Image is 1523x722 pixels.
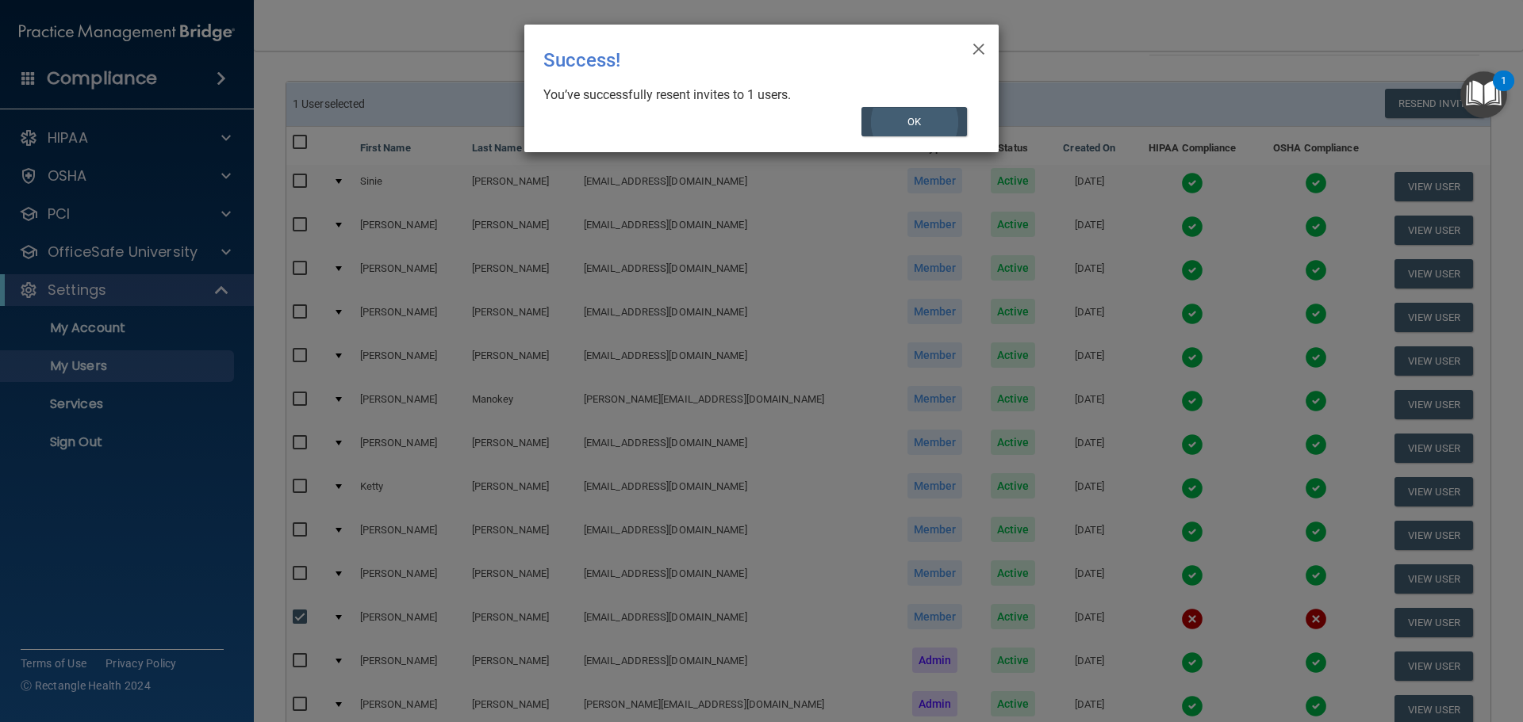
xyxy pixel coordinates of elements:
[543,37,915,83] div: Success!
[1501,81,1506,101] div: 1
[1460,71,1507,118] button: Open Resource Center, 1 new notification
[543,86,967,104] div: You’ve successfully resent invites to 1 users.
[972,31,986,63] span: ×
[861,107,968,136] button: OK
